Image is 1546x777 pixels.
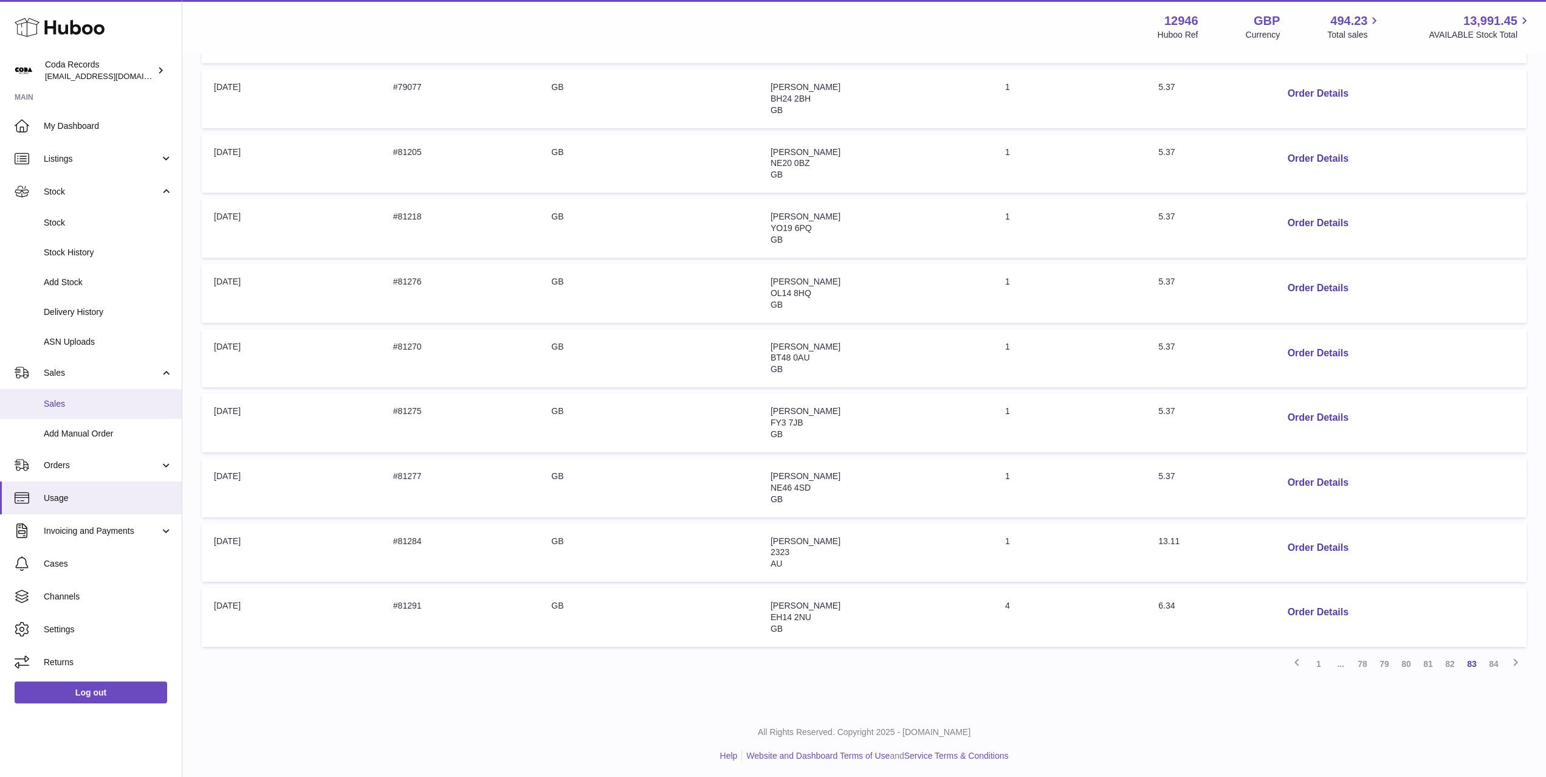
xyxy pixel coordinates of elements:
[44,217,173,229] span: Stock
[771,300,783,309] span: GB
[1158,406,1175,416] span: 5.37
[1395,653,1417,675] a: 80
[1278,471,1358,496] button: Order Details
[1278,211,1358,236] button: Order Details
[539,134,758,193] td: GB
[44,525,160,537] span: Invoicing and Payments
[771,235,783,244] span: GB
[993,588,1146,647] td: 4
[993,264,1146,323] td: 1
[771,418,803,427] span: FY3 7JB
[1158,342,1175,351] span: 5.37
[1327,13,1381,41] a: 494.23 Total sales
[1278,600,1358,625] button: Order Details
[771,353,810,362] span: BT48 0AU
[44,624,173,635] span: Settings
[539,588,758,647] td: GB
[44,558,173,570] span: Cases
[904,751,1009,761] a: Service Terms & Conditions
[771,147,840,157] span: [PERSON_NAME]
[44,247,173,258] span: Stock History
[1158,212,1175,221] span: 5.37
[202,264,381,323] td: [DATE]
[1158,536,1180,546] span: 13.11
[1463,13,1517,29] span: 13,991.45
[993,329,1146,388] td: 1
[44,428,173,440] span: Add Manual Order
[44,657,173,668] span: Returns
[771,624,783,634] span: GB
[771,494,783,504] span: GB
[45,59,154,82] div: Coda Records
[1373,653,1395,675] a: 79
[1254,13,1280,29] strong: GBP
[1164,13,1198,29] strong: 12946
[202,69,381,128] td: [DATE]
[771,364,783,374] span: GB
[1158,601,1175,610] span: 6.34
[44,306,173,318] span: Delivery History
[381,329,540,388] td: #81270
[771,601,840,610] span: [PERSON_NAME]
[771,94,811,103] span: BH24 2BH
[993,134,1146,193] td: 1
[44,153,160,165] span: Listings
[44,336,173,348] span: ASN Uploads
[771,483,811,492] span: NE46 4SD
[1158,82,1175,92] span: 5.37
[202,458,381,517] td: [DATE]
[1417,653,1439,675] a: 81
[746,751,890,761] a: Website and Dashboard Terms of Use
[771,559,782,568] span: AU
[539,329,758,388] td: GB
[742,750,1008,762] li: and
[771,82,840,92] span: [PERSON_NAME]
[771,471,840,481] span: [PERSON_NAME]
[381,264,540,323] td: #81276
[202,393,381,452] td: [DATE]
[381,458,540,517] td: #81277
[1278,147,1358,171] button: Order Details
[192,727,1536,738] p: All Rights Reserved. Copyright 2025 - [DOMAIN_NAME]
[993,523,1146,582] td: 1
[1278,341,1358,366] button: Order Details
[44,460,160,471] span: Orders
[771,342,840,351] span: [PERSON_NAME]
[771,223,812,233] span: YO19 6PQ
[1429,29,1531,41] span: AVAILABLE Stock Total
[1158,29,1198,41] div: Huboo Ref
[771,277,840,286] span: [PERSON_NAME]
[202,588,381,647] td: [DATE]
[202,199,381,258] td: [DATE]
[381,588,540,647] td: #81291
[1439,653,1461,675] a: 82
[202,134,381,193] td: [DATE]
[44,492,173,504] span: Usage
[1330,653,1352,675] span: ...
[993,393,1146,452] td: 1
[539,523,758,582] td: GB
[993,69,1146,128] td: 1
[771,429,783,439] span: GB
[771,288,811,298] span: OL14 8HQ
[993,458,1146,517] td: 1
[381,199,540,258] td: #81218
[1429,13,1531,41] a: 13,991.45 AVAILABLE Stock Total
[1278,81,1358,106] button: Order Details
[1330,13,1367,29] span: 494.23
[381,523,540,582] td: #81284
[539,458,758,517] td: GB
[44,398,173,410] span: Sales
[381,69,540,128] td: #79077
[1278,406,1358,430] button: Order Details
[771,536,840,546] span: [PERSON_NAME]
[771,406,840,416] span: [PERSON_NAME]
[1278,276,1358,301] button: Order Details
[1158,277,1175,286] span: 5.37
[1461,653,1483,675] a: 83
[1352,653,1373,675] a: 78
[1158,147,1175,157] span: 5.37
[771,158,810,168] span: NE20 0BZ
[539,393,758,452] td: GB
[202,329,381,388] td: [DATE]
